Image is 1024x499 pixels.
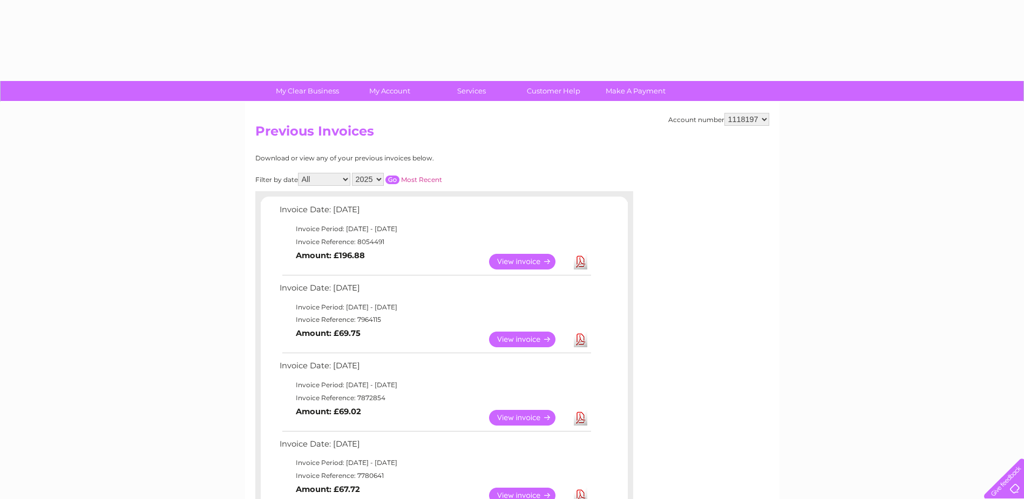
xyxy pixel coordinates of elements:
[277,222,593,235] td: Invoice Period: [DATE] - [DATE]
[345,81,434,101] a: My Account
[427,81,516,101] a: Services
[277,281,593,301] td: Invoice Date: [DATE]
[277,437,593,457] td: Invoice Date: [DATE]
[574,332,587,347] a: Download
[489,332,568,347] a: View
[574,254,587,269] a: Download
[255,154,539,162] div: Download or view any of your previous invoices below.
[277,379,593,392] td: Invoice Period: [DATE] - [DATE]
[277,456,593,469] td: Invoice Period: [DATE] - [DATE]
[296,407,361,416] b: Amount: £69.02
[296,484,360,494] b: Amount: £67.72
[668,113,769,126] div: Account number
[489,254,568,269] a: View
[296,328,361,338] b: Amount: £69.75
[277,235,593,248] td: Invoice Reference: 8054491
[263,81,352,101] a: My Clear Business
[277,301,593,314] td: Invoice Period: [DATE] - [DATE]
[591,81,680,101] a: Make A Payment
[574,410,587,426] a: Download
[277,392,593,404] td: Invoice Reference: 7872854
[277,313,593,326] td: Invoice Reference: 7964115
[509,81,598,101] a: Customer Help
[401,176,442,184] a: Most Recent
[296,251,365,260] b: Amount: £196.88
[489,410,568,426] a: View
[277,359,593,379] td: Invoice Date: [DATE]
[277,203,593,222] td: Invoice Date: [DATE]
[255,173,539,186] div: Filter by date
[277,469,593,482] td: Invoice Reference: 7780641
[255,124,769,144] h2: Previous Invoices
